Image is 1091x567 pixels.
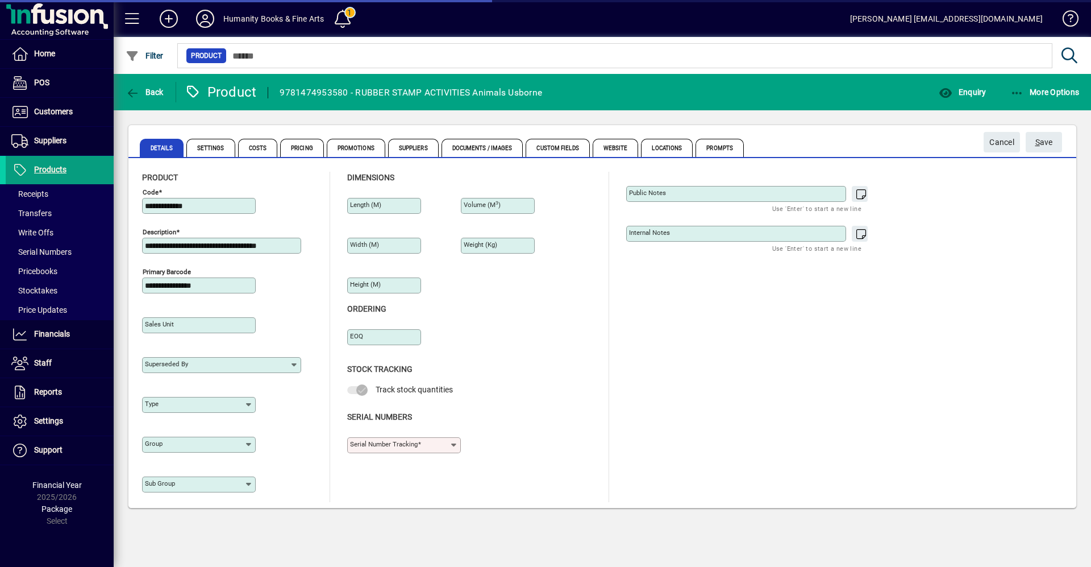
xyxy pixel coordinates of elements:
[347,365,413,374] span: Stock Tracking
[772,242,861,255] mat-hint: Use 'Enter' to start a new line
[34,387,62,396] span: Reports
[11,305,67,314] span: Price Updates
[151,9,187,29] button: Add
[186,139,235,157] span: Settings
[772,202,861,215] mat-hint: Use 'Enter' to start a new line
[989,133,1014,152] span: Cancel
[442,139,523,157] span: Documents / Images
[1010,88,1080,97] span: More Options
[495,200,498,206] sup: 3
[388,139,439,157] span: Suppliers
[936,82,989,102] button: Enquiry
[350,201,381,209] mat-label: Length (m)
[6,281,114,300] a: Stocktakes
[1035,138,1040,147] span: S
[145,479,175,487] mat-label: Sub group
[114,82,176,102] app-page-header-button: Back
[143,268,191,276] mat-label: Primary barcode
[11,247,72,256] span: Serial Numbers
[140,139,184,157] span: Details
[34,329,70,338] span: Financials
[6,204,114,223] a: Transfers
[1007,82,1082,102] button: More Options
[145,400,159,408] mat-label: Type
[464,241,497,249] mat-label: Weight (Kg)
[6,127,114,155] a: Suppliers
[34,165,66,174] span: Products
[34,136,66,145] span: Suppliers
[145,440,163,448] mat-label: Group
[34,358,52,367] span: Staff
[350,241,379,249] mat-label: Width (m)
[238,139,278,157] span: Costs
[41,504,72,514] span: Package
[1026,132,1062,152] button: Save
[327,139,385,157] span: Promotions
[6,223,114,242] a: Write Offs
[6,69,114,97] a: POS
[347,304,386,313] span: Ordering
[350,332,363,340] mat-label: EOQ
[223,10,324,28] div: Humanity Books & Fine Arts
[11,286,57,295] span: Stocktakes
[6,300,114,320] a: Price Updates
[6,40,114,68] a: Home
[350,280,381,288] mat-label: Height (m)
[123,82,166,102] button: Back
[280,139,324,157] span: Pricing
[850,10,1043,28] div: [PERSON_NAME] [EMAIL_ADDRESS][DOMAIN_NAME]
[464,201,501,209] mat-label: Volume (m )
[187,9,223,29] button: Profile
[143,188,159,196] mat-label: Code
[6,349,114,378] a: Staff
[11,189,48,198] span: Receipts
[34,78,49,87] span: POS
[629,189,666,197] mat-label: Public Notes
[641,139,693,157] span: Locations
[1035,133,1053,152] span: ave
[6,320,114,349] a: Financials
[6,378,114,407] a: Reports
[34,107,73,116] span: Customers
[376,385,453,394] span: Track stock quantities
[145,320,174,328] mat-label: Sales unit
[6,242,114,262] a: Serial Numbers
[984,132,1020,152] button: Cancel
[526,139,589,157] span: Custom Fields
[6,436,114,465] a: Support
[347,412,412,421] span: Serial Numbers
[185,83,257,101] div: Product
[34,416,63,425] span: Settings
[191,50,222,61] span: Product
[696,139,744,157] span: Prompts
[593,139,639,157] span: Website
[11,228,53,237] span: Write Offs
[142,173,178,182] span: Product
[34,445,63,454] span: Support
[1054,2,1077,39] a: Knowledge Base
[6,262,114,281] a: Pricebooks
[143,228,176,236] mat-label: Description
[350,440,418,448] mat-label: Serial Number tracking
[6,98,114,126] a: Customers
[6,184,114,204] a: Receipts
[6,407,114,436] a: Settings
[34,49,55,58] span: Home
[11,267,57,276] span: Pricebooks
[123,45,166,66] button: Filter
[126,88,164,97] span: Back
[126,51,164,60] span: Filter
[939,88,986,97] span: Enquiry
[280,84,542,102] div: 9781474953580 - RUBBER STAMP ACTIVITIES Animals Usborne
[32,481,82,490] span: Financial Year
[629,229,670,237] mat-label: Internal Notes
[347,173,394,182] span: Dimensions
[11,209,52,218] span: Transfers
[145,360,188,368] mat-label: Superseded by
